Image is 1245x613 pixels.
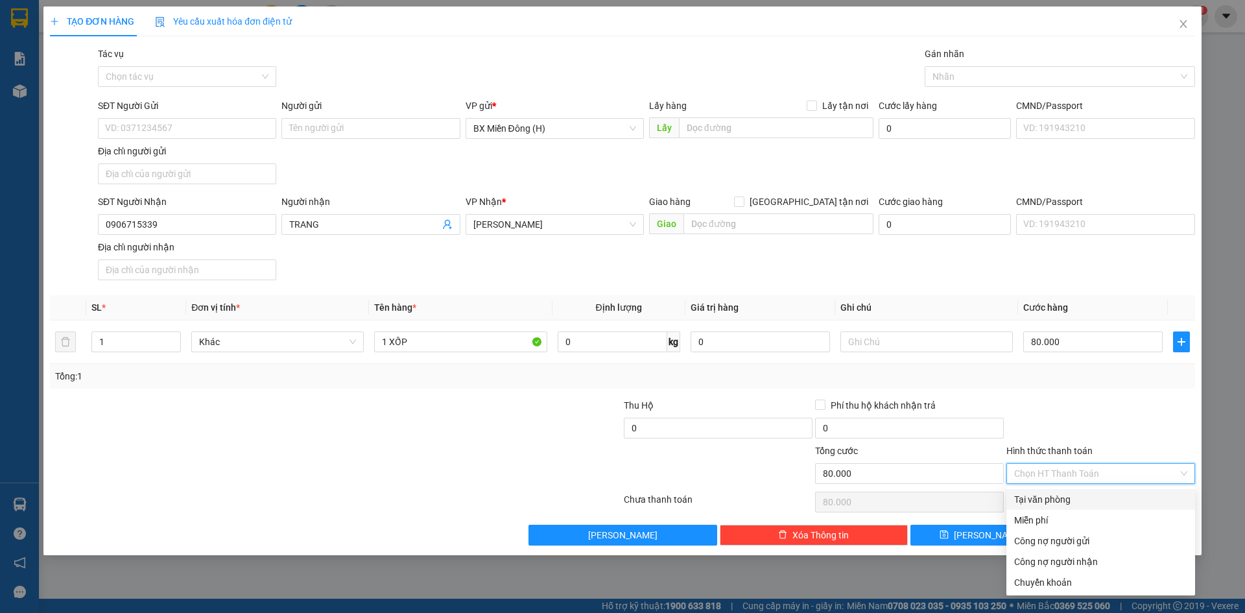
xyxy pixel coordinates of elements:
span: Lấy hàng [649,101,687,111]
span: delete [778,530,787,540]
span: [GEOGRAPHIC_DATA] tận nơi [744,195,873,209]
div: CMND/Passport [1016,99,1194,113]
span: Phan Đình Phùng [473,215,636,234]
span: Đơn vị tính [191,302,240,313]
label: Gán nhãn [925,49,964,59]
div: Cước gửi hàng sẽ được ghi vào công nợ của người nhận [1006,551,1195,572]
span: Tên hàng [374,302,416,313]
button: [PERSON_NAME] [528,525,717,546]
span: close [1178,19,1189,29]
div: Tổng: 1 [55,369,480,383]
input: Cước giao hàng [879,214,1011,235]
span: user-add [442,219,453,230]
div: Cước gửi hàng sẽ được ghi vào công nợ của người gửi [1006,531,1195,551]
span: Tổng cước [815,446,858,456]
div: Địa chỉ người nhận [98,240,276,254]
div: Công nợ người gửi [1014,534,1187,548]
button: save[PERSON_NAME] [910,525,1051,546]
div: Người nhận [281,195,460,209]
label: Hình thức thanh toán [1006,446,1093,456]
span: Cước hàng [1023,302,1068,313]
label: Tác vụ [98,49,124,59]
th: Ghi chú [835,295,1018,320]
span: Lấy tận nơi [817,99,873,113]
div: Tại văn phòng [1014,492,1187,507]
span: Giao hàng [649,197,691,207]
button: deleteXóa Thông tin [720,525,908,546]
span: save [940,530,949,540]
span: Giao [649,213,683,234]
div: Công nợ người nhận [1014,555,1187,569]
input: VD: Bàn, Ghế [374,331,547,352]
input: 0 [691,331,830,352]
span: kg [667,331,680,352]
div: Địa chỉ người gửi [98,144,276,158]
span: plus [50,17,59,26]
div: SĐT Người Gửi [98,99,276,113]
button: delete [55,331,76,352]
div: Người gửi [281,99,460,113]
label: Cước lấy hàng [879,101,937,111]
span: plus [1174,337,1189,347]
span: [PERSON_NAME] [588,528,658,542]
div: CMND/Passport [1016,195,1194,209]
button: Close [1165,6,1202,43]
span: TẠO ĐƠN HÀNG [50,16,134,27]
button: plus [1173,331,1190,352]
span: Định lượng [596,302,642,313]
span: [PERSON_NAME] [954,528,1023,542]
div: Miễn phí [1014,513,1187,527]
input: Cước lấy hàng [879,118,1011,139]
span: Xóa Thông tin [792,528,849,542]
input: Dọc đường [683,213,873,234]
div: SĐT Người Nhận [98,195,276,209]
input: Địa chỉ của người gửi [98,163,276,184]
div: Chuyển khoản [1014,575,1187,590]
span: Yêu cầu xuất hóa đơn điện tử [155,16,292,27]
img: icon [155,17,165,27]
span: SL [91,302,102,313]
div: VP gửi [466,99,644,113]
span: BX Miền Đông (H) [473,119,636,138]
label: Cước giao hàng [879,197,943,207]
span: Thu Hộ [624,400,654,411]
div: Chưa thanh toán [622,492,814,515]
input: Dọc đường [679,117,873,138]
span: Lấy [649,117,679,138]
input: Địa chỉ của người nhận [98,259,276,280]
span: Khác [199,332,356,352]
span: VP Nhận [466,197,502,207]
input: Ghi Chú [840,331,1013,352]
span: Phí thu hộ khách nhận trả [825,398,941,413]
span: Giá trị hàng [691,302,739,313]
